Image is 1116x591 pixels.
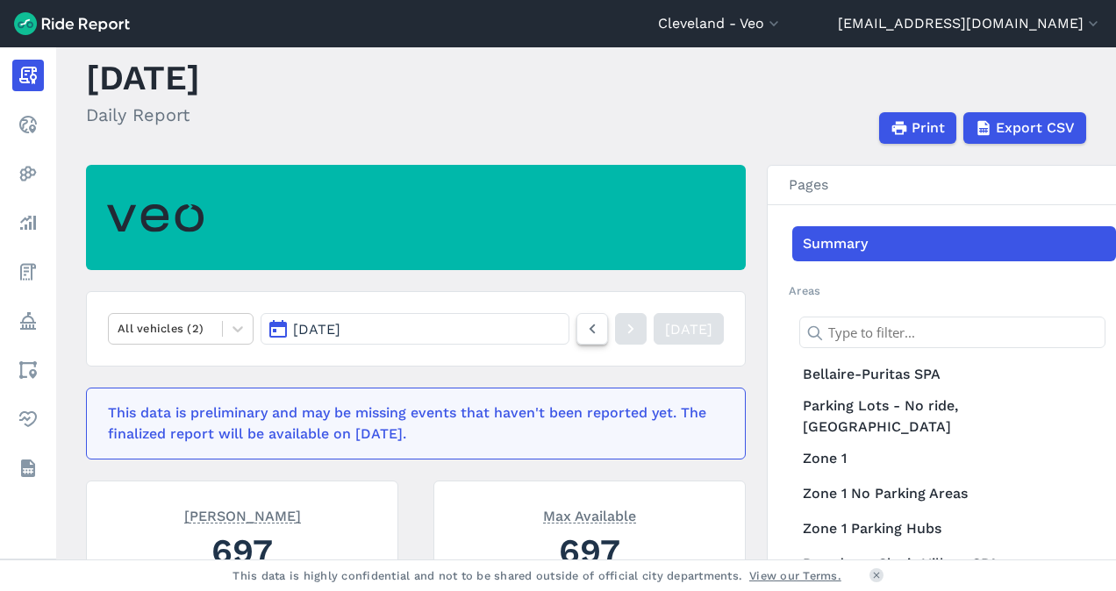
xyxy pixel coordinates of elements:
[184,506,301,523] span: [PERSON_NAME]
[543,506,636,523] span: Max Available
[293,321,340,338] span: [DATE]
[792,511,1116,546] a: Zone 1 Parking Hubs
[12,305,44,337] a: Policy
[792,226,1116,261] a: Summary
[838,13,1102,34] button: [EMAIL_ADDRESS][DOMAIN_NAME]
[12,256,44,288] a: Fees
[12,109,44,140] a: Realtime
[86,102,200,128] h2: Daily Report
[749,567,841,584] a: View our Terms.
[963,112,1086,144] button: Export CSV
[879,112,956,144] button: Print
[107,194,204,242] img: Veo
[12,452,44,484] a: Datasets
[455,527,724,575] div: 697
[108,527,376,575] div: 697
[261,313,569,345] button: [DATE]
[912,117,945,139] span: Print
[996,117,1075,139] span: Export CSV
[658,13,783,34] button: Cleveland - Veo
[86,53,200,102] h1: [DATE]
[792,476,1116,511] a: Zone 1 No Parking Areas
[799,317,1105,348] input: Type to filter...
[792,357,1116,392] a: Bellaire-Puritas SPA
[12,354,44,386] a: Areas
[12,60,44,91] a: Report
[789,282,1116,299] h2: Areas
[792,546,1116,581] a: Broadway-Slavic Village SPA
[654,313,724,345] a: [DATE]
[12,403,44,435] a: Health
[792,392,1116,441] a: Parking Lots - No ride, [GEOGRAPHIC_DATA]
[792,441,1116,476] a: Zone 1
[12,158,44,189] a: Heatmaps
[108,402,713,445] div: This data is preliminary and may be missing events that haven't been reported yet. The finalized ...
[14,12,130,35] img: Ride Report
[12,207,44,239] a: Analyze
